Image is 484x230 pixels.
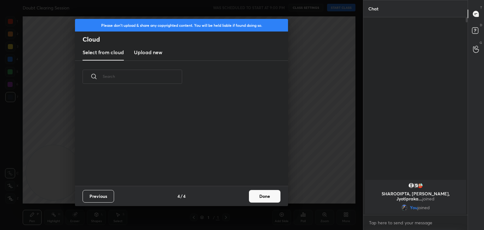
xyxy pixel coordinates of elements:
span: joined [422,196,435,202]
p: SHARODIPTA, [PERSON_NAME], Jyotipraka... [369,191,462,201]
img: d89acffa0b7b45d28d6908ca2ce42307.jpg [401,204,407,211]
h4: 4 [177,193,180,199]
span: joined [418,205,430,210]
img: default.png [408,182,414,189]
button: Previous [83,190,114,203]
span: You [410,205,418,210]
h4: 4 [183,193,186,199]
input: Search [103,63,182,90]
img: 922e095d8a794c9fa4068583d59d0993.jpg [417,182,423,189]
p: Chat [363,0,383,17]
img: 3 [412,182,419,189]
h3: Upload new [134,49,162,56]
div: grid [363,179,468,215]
p: T [480,5,482,10]
h3: Select from cloud [83,49,124,56]
h4: / [181,193,182,199]
p: D [480,23,482,27]
button: Done [249,190,280,203]
p: G [480,40,482,45]
div: Please don't upload & share any copyrighted content. You will be held liable if found doing so. [75,19,288,32]
h2: Cloud [83,35,288,43]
